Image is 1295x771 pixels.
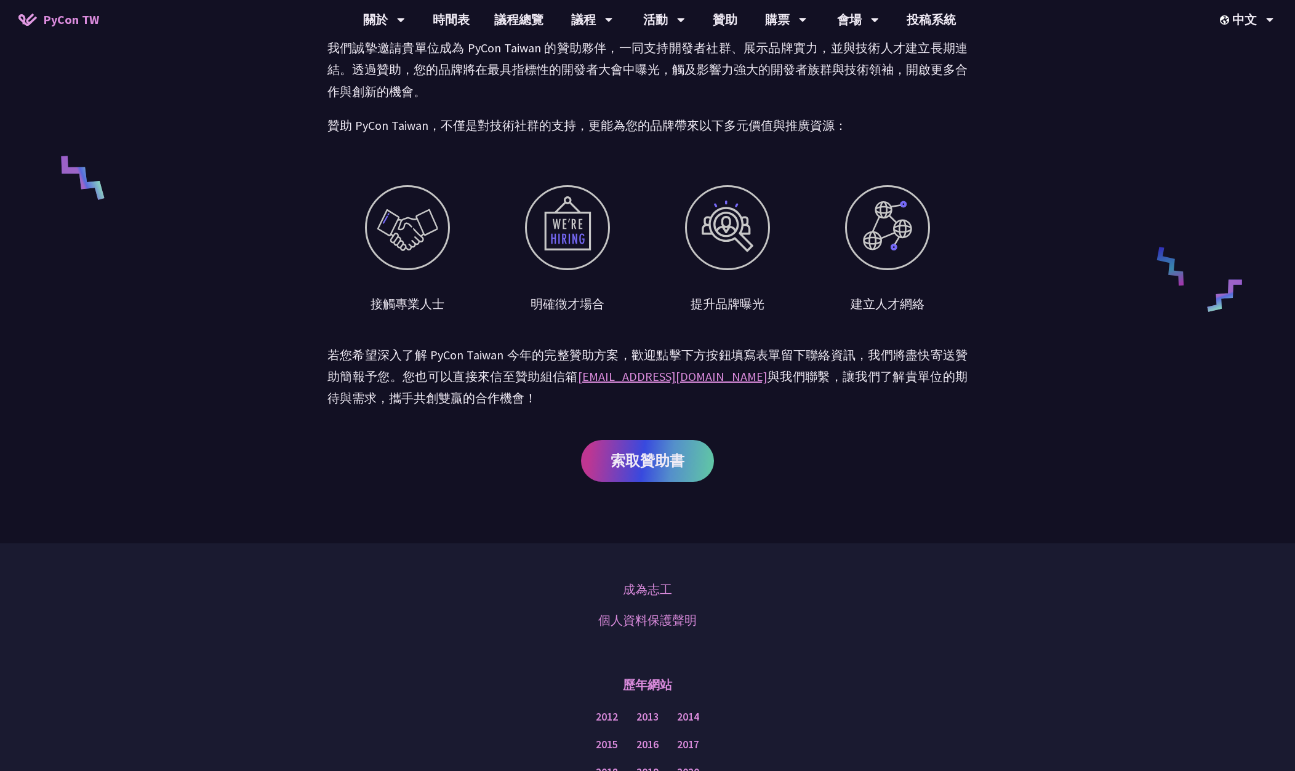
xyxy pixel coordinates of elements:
a: 個人資料保護聲明 [598,611,697,629]
a: 2016 [636,737,659,753]
a: 2014 [677,709,699,725]
p: 我們誠摯邀請貴單位成為 PyCon Taiwan 的贊助夥伴，一同支持開發者社群、展示品牌實力，並與技術人才建立長期連結。透過贊助，您的品牌將在最具指標性的開發者大會中曝光，觸及影響力強大的開發... [327,37,968,102]
img: Locale Icon [1220,15,1232,25]
img: Home icon of PyCon TW 2025 [18,14,37,26]
a: 2017 [677,737,699,753]
p: 歷年網站 [623,666,672,703]
p: 若您希望深入了解 PyCon Taiwan 今年的完整贊助方案，歡迎點擊下方按鈕填寫表單留下聯絡資訊，我們將盡快寄送贊助簡報予您。您也可以直接來信至贊助組信箱 與我們聯繫，讓我們了解貴單位的期待... [327,344,968,409]
span: PyCon TW [43,10,99,29]
div: 建立人才網絡 [851,295,924,313]
div: 接觸專業人士 [371,295,444,313]
a: 2015 [596,737,618,753]
a: 成為志工 [623,580,672,599]
a: [EMAIL_ADDRESS][DOMAIN_NAME] [578,369,768,384]
span: 索取贊助書 [611,453,684,468]
div: 明確徵才場合 [531,295,604,313]
a: 2012 [596,709,618,725]
p: 贊助 PyCon Taiwan，不僅是對技術社群的支持，更能為您的品牌帶來以下多元價值與推廣資源： [327,114,968,136]
div: 提升品牌曝光 [691,295,764,313]
a: PyCon TW [6,4,111,35]
a: 索取贊助書 [581,440,714,482]
a: 2013 [636,709,659,725]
